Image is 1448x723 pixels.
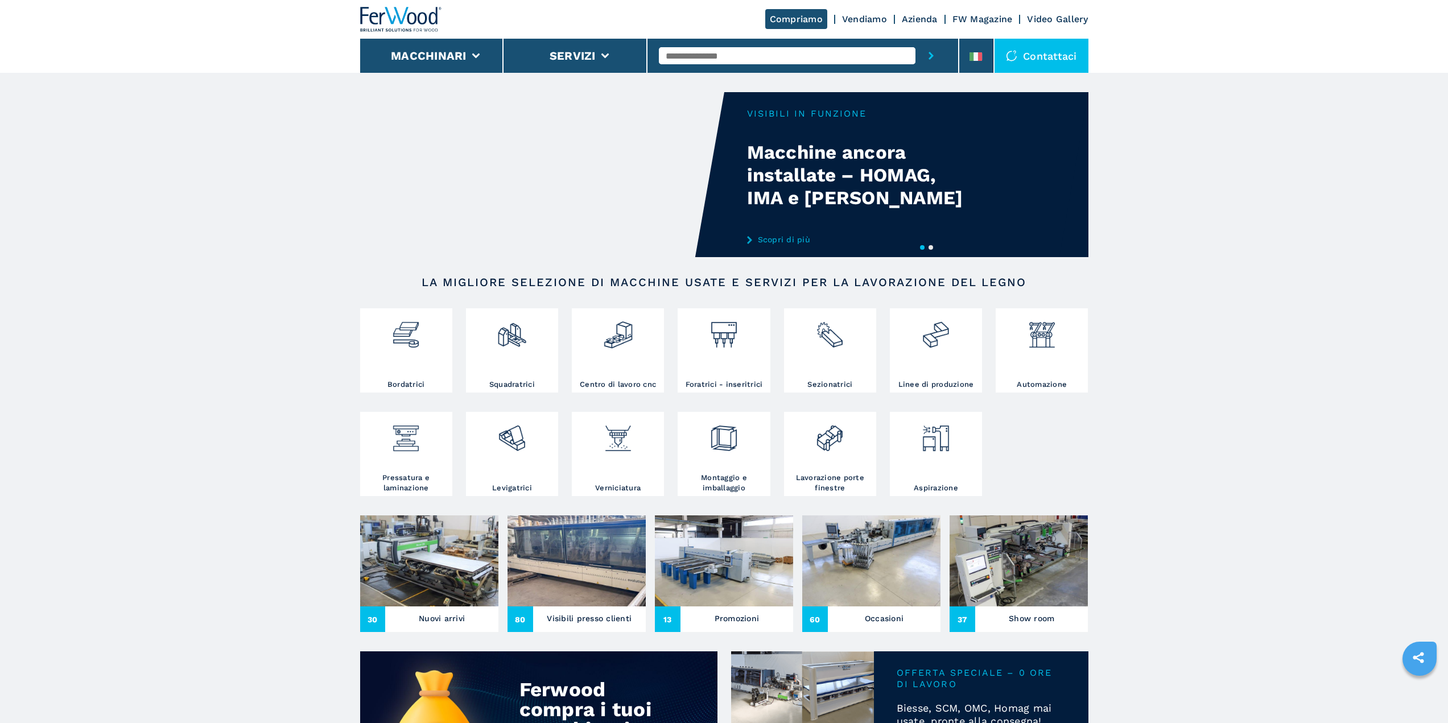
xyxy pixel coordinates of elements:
[747,235,970,244] a: Scopri di più
[1017,379,1067,390] h3: Automazione
[466,412,558,496] a: Levigatrici
[595,483,641,493] h3: Verniciatura
[715,610,760,626] h3: Promozioni
[360,7,442,32] img: Ferwood
[765,9,827,29] a: Compriamo
[802,606,828,632] span: 60
[360,412,452,496] a: Pressatura e laminazione
[921,415,951,453] img: aspirazione_1.png
[680,473,767,493] h3: Montaggio e imballaggio
[784,412,876,496] a: Lavorazione porte finestre
[1027,14,1088,24] a: Video Gallery
[807,379,852,390] h3: Sezionatrici
[678,308,770,393] a: Foratrici - inseritrici
[921,311,951,350] img: linee_di_produzione_2.png
[995,39,1088,73] div: Contattaci
[655,515,793,632] a: Promozioni13Promozioni
[360,92,724,257] video: Your browser does not support the video tag.
[929,245,933,250] button: 2
[920,245,925,250] button: 1
[1404,643,1433,672] a: sharethis
[360,515,498,632] a: Nuovi arrivi30Nuovi arrivi
[360,308,452,393] a: Bordatrici
[547,610,632,626] h3: Visibili presso clienti
[387,379,425,390] h3: Bordatrici
[902,14,938,24] a: Azienda
[360,606,386,632] span: 30
[996,308,1088,393] a: Automazione
[890,308,982,393] a: Linee di produzione
[580,379,656,390] h3: Centro di lavoro cnc
[391,415,421,453] img: pressa-strettoia.png
[915,39,947,73] button: submit-button
[842,14,887,24] a: Vendiamo
[784,308,876,393] a: Sezionatrici
[497,415,527,453] img: levigatrici_2.png
[391,311,421,350] img: bordatrici_1.png
[508,606,533,632] span: 80
[890,412,982,496] a: Aspirazione
[815,311,845,350] img: sezionatrici_2.png
[950,515,1088,606] img: Show room
[952,14,1013,24] a: FW Magazine
[603,415,633,453] img: verniciatura_1.png
[419,610,465,626] h3: Nuovi arrivi
[655,606,680,632] span: 13
[865,610,904,626] h3: Occasioni
[572,308,664,393] a: Centro di lavoro cnc
[709,311,739,350] img: foratrici_inseritrici_2.png
[1006,50,1017,61] img: Contattaci
[508,515,646,606] img: Visibili presso clienti
[686,379,763,390] h3: Foratrici - inseritrici
[1027,311,1057,350] img: automazione.png
[678,412,770,496] a: Montaggio e imballaggio
[397,275,1052,289] h2: LA MIGLIORE SELEZIONE DI MACCHINE USATE E SERVIZI PER LA LAVORAZIONE DEL LEGNO
[391,49,467,63] button: Macchinari
[914,483,958,493] h3: Aspirazione
[1400,672,1439,714] iframe: Chat
[815,415,845,453] img: lavorazione_porte_finestre_2.png
[898,379,974,390] h3: Linee di produzione
[950,606,975,632] span: 37
[497,311,527,350] img: squadratrici_2.png
[492,483,532,493] h3: Levigatrici
[802,515,940,606] img: Occasioni
[950,515,1088,632] a: Show room37Show room
[1009,610,1054,626] h3: Show room
[709,415,739,453] img: montaggio_imballaggio_2.png
[363,473,449,493] h3: Pressatura e laminazione
[508,515,646,632] a: Visibili presso clienti80Visibili presso clienti
[603,311,633,350] img: centro_di_lavoro_cnc_2.png
[787,473,873,493] h3: Lavorazione porte finestre
[360,515,498,606] img: Nuovi arrivi
[489,379,535,390] h3: Squadratrici
[655,515,793,606] img: Promozioni
[802,515,940,632] a: Occasioni60Occasioni
[466,308,558,393] a: Squadratrici
[572,412,664,496] a: Verniciatura
[550,49,596,63] button: Servizi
